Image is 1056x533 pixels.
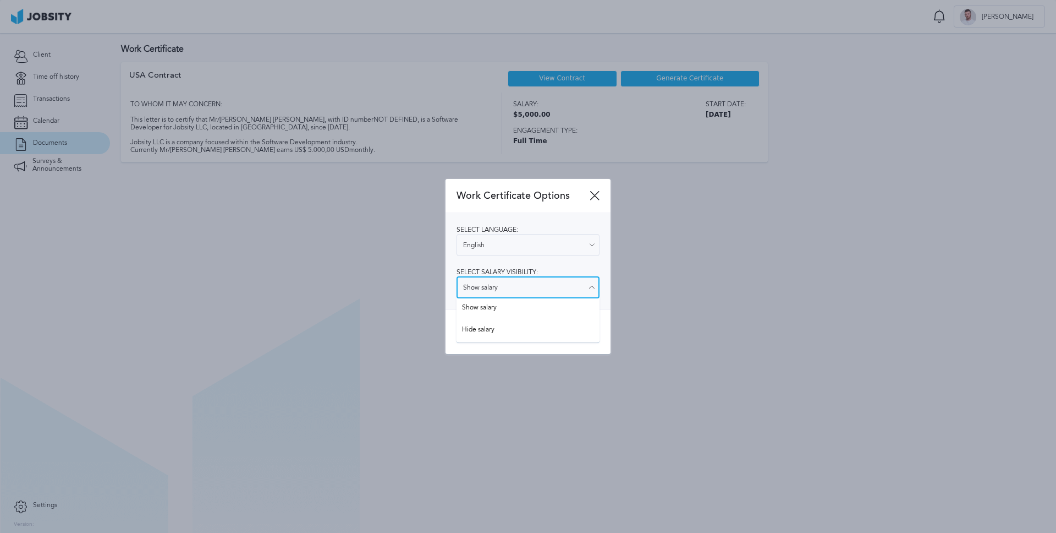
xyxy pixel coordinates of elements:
span: Work Certificate Options [457,190,590,202]
button: Download [457,321,599,343]
span: Show salary [462,304,594,315]
span: Hide salary [462,326,594,337]
span: Select salary visibility: [457,268,538,276]
span: Select language: [457,226,518,233]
